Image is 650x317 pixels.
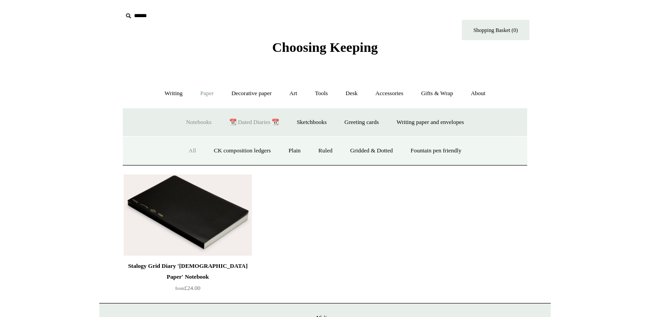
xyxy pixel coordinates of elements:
a: Decorative paper [223,82,280,106]
a: Gifts & Wrap [413,82,461,106]
img: Stalogy Grid Diary 'Bible Paper' Notebook [124,175,252,256]
a: Stalogy Grid Diary '[DEMOGRAPHIC_DATA] Paper' Notebook from£24.00 [124,261,252,298]
a: Art [281,82,305,106]
a: Writing [157,82,191,106]
a: Shopping Basket (0) [462,20,529,40]
a: Ruled [310,139,340,163]
a: Gridded & Dotted [342,139,401,163]
div: Stalogy Grid Diary '[DEMOGRAPHIC_DATA] Paper' Notebook [126,261,250,282]
a: About [463,82,494,106]
a: Notebooks [178,110,219,134]
a: Plain [280,139,309,163]
a: 📆 Dated Diaries 📆 [221,110,287,134]
span: Choosing Keeping [272,40,378,55]
a: Sketchbooks [288,110,334,134]
a: Tools [307,82,336,106]
a: Stalogy Grid Diary 'Bible Paper' Notebook Stalogy Grid Diary 'Bible Paper' Notebook [124,175,252,256]
a: Greeting cards [336,110,387,134]
a: Paper [192,82,222,106]
a: CK composition ledgers [206,139,279,163]
a: Writing paper and envelopes [389,110,472,134]
a: Choosing Keeping [272,47,378,53]
span: £24.00 [175,285,200,291]
span: from [175,286,184,291]
a: Accessories [367,82,412,106]
a: Desk [338,82,366,106]
a: All [181,139,204,163]
a: Fountain pen friendly [403,139,470,163]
